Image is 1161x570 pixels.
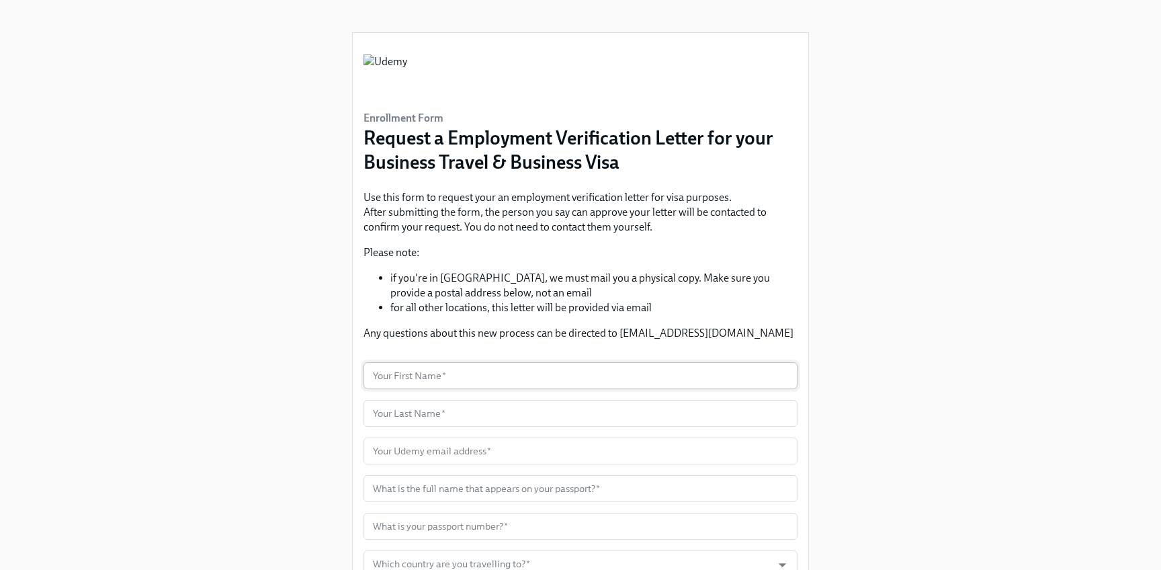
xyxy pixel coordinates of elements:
p: Any questions about this new process can be directed to [EMAIL_ADDRESS][DOMAIN_NAME] [363,326,798,341]
h3: Request a Employment Verification Letter for your Business Travel & Business Visa [363,126,798,174]
p: Please note: [363,245,798,260]
h6: Enrollment Form [363,111,798,126]
li: for all other locations, this letter will be provided via email [390,300,798,315]
img: Udemy [363,54,407,95]
li: if you're in [GEOGRAPHIC_DATA], we must mail you a physical copy. Make sure you provide a postal ... [390,271,798,300]
p: Use this form to request your an employment verification letter for visa purposes. After submitti... [363,190,798,235]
